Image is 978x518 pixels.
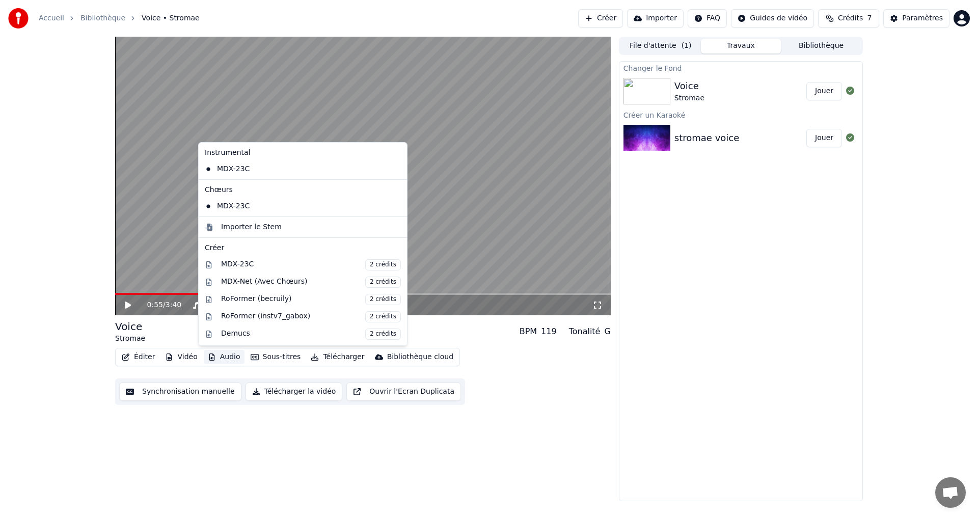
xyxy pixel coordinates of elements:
[838,13,863,23] span: Crédits
[578,9,623,28] button: Créer
[221,311,401,322] div: RoFormer (instv7_gabox)
[541,325,557,338] div: 119
[935,477,966,508] div: Ouvrir le chat
[115,334,145,344] div: Stromae
[604,325,610,338] div: G
[674,93,704,103] div: Stromae
[682,41,692,51] span: ( 1 )
[387,352,453,362] div: Bibliothèque cloud
[806,129,842,147] button: Jouer
[247,350,305,364] button: Sous-titres
[520,325,537,338] div: BPM
[39,13,64,23] a: Accueil
[365,311,401,322] span: 2 crédits
[781,39,861,53] button: Bibliothèque
[365,329,401,340] span: 2 crédits
[569,325,601,338] div: Tonalité
[365,259,401,270] span: 2 crédits
[818,9,879,28] button: Crédits7
[346,383,461,401] button: Ouvrir l'Ecran Duplicata
[201,182,405,198] div: Chœurs
[147,300,172,310] div: /
[39,13,200,23] nav: breadcrumb
[806,82,842,100] button: Jouer
[307,350,368,364] button: Télécharger
[204,350,244,364] button: Audio
[674,131,739,145] div: stromae voice
[166,300,181,310] span: 3:40
[619,108,862,121] div: Créer un Karaoké
[731,9,814,28] button: Guides de vidéo
[902,13,943,23] div: Paramètres
[161,350,201,364] button: Vidéo
[221,277,401,288] div: MDX-Net (Avec Chœurs)
[867,13,872,23] span: 7
[688,9,727,28] button: FAQ
[221,222,282,232] div: Importer le Stem
[619,62,862,74] div: Changer le Fond
[883,9,949,28] button: Paramètres
[142,13,200,23] span: Voice • Stromae
[620,39,701,53] button: File d'attente
[118,350,159,364] button: Éditer
[221,329,401,340] div: Demucs
[674,79,704,93] div: Voice
[221,259,401,270] div: MDX-23C
[147,300,163,310] span: 0:55
[627,9,684,28] button: Importer
[115,319,145,334] div: Voice
[201,145,405,161] div: Instrumental
[201,161,390,177] div: MDX-23C
[701,39,781,53] button: Travaux
[201,198,390,214] div: MDX-23C
[8,8,29,29] img: youka
[365,277,401,288] span: 2 crédits
[80,13,125,23] a: Bibliothèque
[205,243,401,253] div: Créer
[246,383,343,401] button: Télécharger la vidéo
[221,294,401,305] div: RoFormer (becruily)
[119,383,241,401] button: Synchronisation manuelle
[365,294,401,305] span: 2 crédits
